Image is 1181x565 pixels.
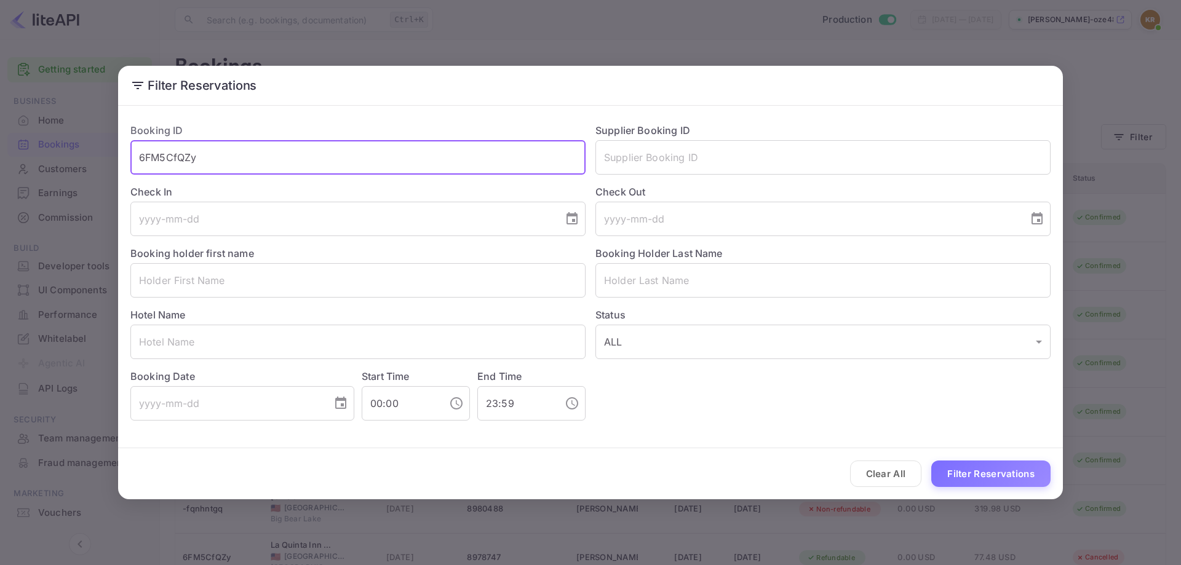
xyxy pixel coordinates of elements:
div: ALL [595,325,1051,359]
button: Choose time, selected time is 12:00 AM [444,391,469,416]
button: Filter Reservations [931,460,1051,487]
label: Status [595,307,1051,322]
label: Start Time [362,370,410,382]
button: Choose date [328,391,353,416]
input: Booking ID [130,140,586,175]
label: Check Out [595,184,1051,199]
label: Booking holder first name [130,247,254,259]
label: Hotel Name [130,309,186,321]
label: Booking Holder Last Name [595,247,723,259]
label: Booking Date [130,369,354,384]
input: yyyy-mm-dd [130,386,324,421]
button: Clear All [850,460,922,487]
input: Supplier Booking ID [595,140,1051,175]
input: yyyy-mm-dd [130,202,555,236]
input: Holder Last Name [595,263,1051,298]
label: Check In [130,184,586,199]
input: hh:mm [477,386,555,421]
input: hh:mm [362,386,439,421]
input: Holder First Name [130,263,586,298]
label: Supplier Booking ID [595,124,690,136]
button: Choose date [560,207,584,231]
input: Hotel Name [130,325,586,359]
label: End Time [477,370,522,382]
button: Choose date [1025,207,1049,231]
label: Booking ID [130,124,183,136]
h2: Filter Reservations [118,66,1063,105]
button: Choose time, selected time is 11:59 PM [560,391,584,416]
input: yyyy-mm-dd [595,202,1020,236]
